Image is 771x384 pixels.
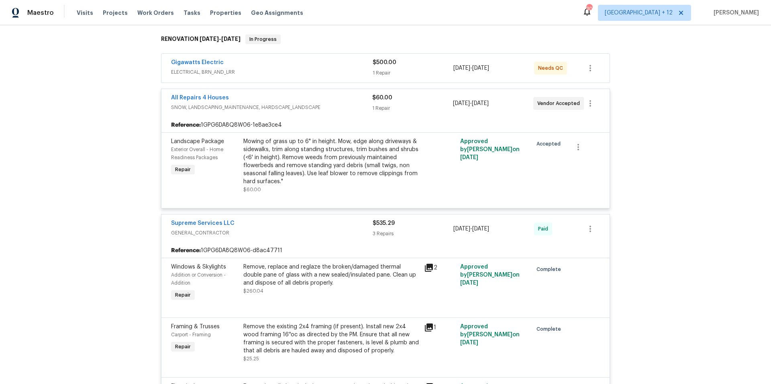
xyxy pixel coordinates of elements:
[246,35,280,43] span: In Progress
[171,264,226,270] span: Windows & Skylights
[460,155,478,160] span: [DATE]
[536,265,564,273] span: Complete
[460,324,520,346] span: Approved by [PERSON_NAME] on
[453,101,470,106] span: [DATE]
[172,343,194,351] span: Repair
[172,291,194,299] span: Repair
[221,36,241,42] span: [DATE]
[373,69,453,77] div: 1 Repair
[210,9,241,17] span: Properties
[200,36,241,42] span: -
[472,226,489,232] span: [DATE]
[373,60,396,65] span: $500.00
[171,147,223,160] span: Exterior Overall - Home Readiness Packages
[536,140,564,148] span: Accepted
[453,64,489,72] span: -
[137,9,174,17] span: Work Orders
[159,26,612,52] div: RENOVATION [DATE]-[DATE]In Progress
[710,9,759,17] span: [PERSON_NAME]
[171,60,224,65] a: Gigawatts Electric
[171,273,226,285] span: Addition or Conversion - Addition
[243,289,263,293] span: $260.04
[161,118,610,132] div: 1GPG6DA8Q8W06-1e8ae3ce4
[172,166,194,174] span: Repair
[171,324,220,329] span: Framing & Trusses
[472,65,489,71] span: [DATE]
[243,187,261,192] span: $60.00
[372,104,453,112] div: 1 Repair
[460,280,478,286] span: [DATE]
[171,103,372,111] span: SNOW, LANDSCAPING_MAINTENANCE, HARDSCAPE_LANDSCAPE
[171,121,201,129] b: Reference:
[460,264,520,286] span: Approved by [PERSON_NAME] on
[372,95,392,101] span: $60.00
[161,243,610,258] div: 1GPG6DA8Q8W06-d8ac47711
[200,36,219,42] span: [DATE]
[243,356,259,361] span: $25.25
[536,325,564,333] span: Complete
[472,101,489,106] span: [DATE]
[103,9,128,17] span: Projects
[161,34,241,44] h6: RENOVATION
[537,99,583,107] span: Vendor Accepted
[460,340,478,346] span: [DATE]
[424,263,455,273] div: 2
[373,220,395,226] span: $535.29
[538,225,551,233] span: Paid
[171,247,201,255] b: Reference:
[453,226,470,232] span: [DATE]
[453,99,489,107] span: -
[373,230,453,238] div: 3 Repairs
[243,323,419,355] div: Remove the existing 2x4 framing (if present). Install new 2x4 wood framing 16''oc as directed by ...
[77,9,93,17] span: Visits
[243,263,419,287] div: Remove, replace and reglaze the broken/damaged thermal double pane of glass with a new sealed/ins...
[171,68,373,76] span: ELECTRICAL, BRN_AND_LRR
[171,220,235,226] a: Supreme Services LLC
[453,65,470,71] span: [DATE]
[538,64,566,72] span: Needs QC
[184,10,200,16] span: Tasks
[453,225,489,233] span: -
[460,139,520,160] span: Approved by [PERSON_NAME] on
[171,95,229,101] a: All Repairs 4 Houses
[605,9,673,17] span: [GEOGRAPHIC_DATA] + 12
[171,139,224,144] span: Landscape Package
[171,229,373,237] span: GENERAL_CONTRACTOR
[424,323,455,332] div: 1
[586,5,592,13] div: 302
[27,9,54,17] span: Maestro
[251,9,303,17] span: Geo Assignments
[243,137,419,186] div: Mowing of grass up to 6" in height. Mow, edge along driveways & sidewalks, trim along standing st...
[171,332,211,337] span: Carport - Framing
